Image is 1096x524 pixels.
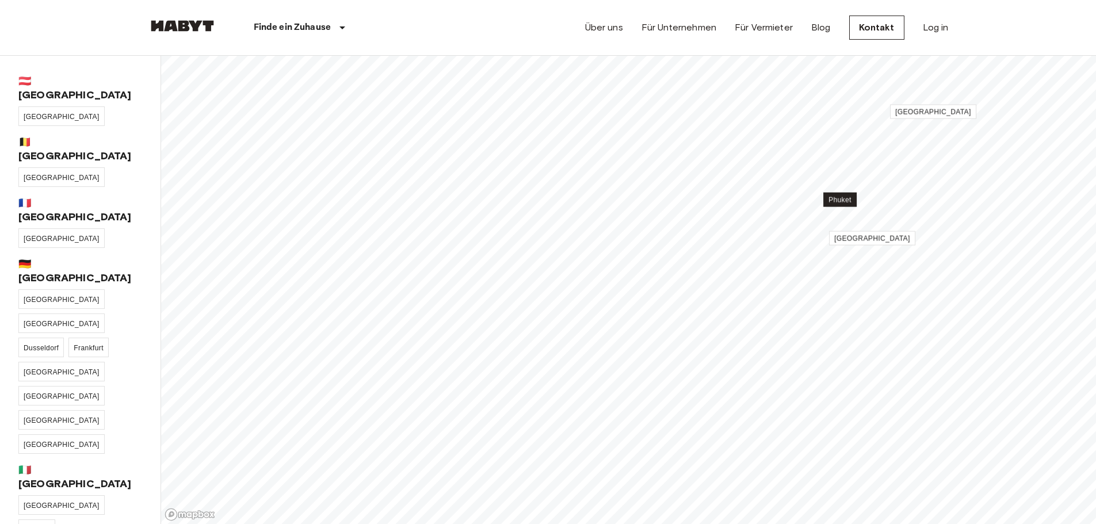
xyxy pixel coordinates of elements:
span: Frankfurt [74,344,104,352]
span: 🇧🇪 [GEOGRAPHIC_DATA] [18,135,142,163]
div: Map marker [829,233,915,245]
img: Habyt [148,20,217,32]
a: [GEOGRAPHIC_DATA] [829,231,915,246]
span: [GEOGRAPHIC_DATA] [834,235,910,243]
a: Kontakt [849,16,904,40]
span: [GEOGRAPHIC_DATA] [24,174,100,182]
span: [GEOGRAPHIC_DATA] [24,296,100,304]
span: 🇮🇹 [GEOGRAPHIC_DATA] [18,463,142,491]
span: 🇫🇷 [GEOGRAPHIC_DATA] [18,196,142,224]
span: [GEOGRAPHIC_DATA] [24,368,100,376]
a: [GEOGRAPHIC_DATA] [18,167,105,187]
a: Mapbox logo [165,508,215,521]
span: [GEOGRAPHIC_DATA] [24,392,100,400]
a: Phuket [823,193,857,207]
a: Für Unternehmen [641,21,716,35]
a: Für Vermieter [735,21,793,35]
a: Blog [811,21,831,35]
a: Dusseldorf [18,338,64,357]
span: 🇩🇪 [GEOGRAPHIC_DATA] [18,257,142,285]
p: Finde ein Zuhause [254,21,331,35]
a: [GEOGRAPHIC_DATA] [18,289,105,309]
a: Log in [923,21,949,35]
a: Frankfurt [68,338,109,357]
a: [GEOGRAPHIC_DATA] [18,106,105,126]
a: [GEOGRAPHIC_DATA] [18,386,105,406]
a: [GEOGRAPHIC_DATA] [18,313,105,333]
a: [GEOGRAPHIC_DATA] [18,228,105,248]
a: [GEOGRAPHIC_DATA] [18,410,105,430]
span: [GEOGRAPHIC_DATA] [24,502,100,510]
span: [GEOGRAPHIC_DATA] [895,108,971,116]
span: [GEOGRAPHIC_DATA] [24,441,100,449]
span: 🇦🇹 [GEOGRAPHIC_DATA] [18,74,142,102]
a: [GEOGRAPHIC_DATA] [18,495,105,515]
span: [GEOGRAPHIC_DATA] [24,235,100,243]
a: [GEOGRAPHIC_DATA] [18,362,105,381]
a: [GEOGRAPHIC_DATA] [18,434,105,454]
a: Über uns [585,21,623,35]
div: Map marker [823,194,857,206]
div: Map marker [890,106,976,118]
span: [GEOGRAPHIC_DATA] [24,320,100,328]
span: Dusseldorf [24,344,59,352]
span: Phuket [828,196,851,204]
span: [GEOGRAPHIC_DATA] [24,113,100,121]
a: [GEOGRAPHIC_DATA] [890,105,976,119]
span: [GEOGRAPHIC_DATA] [24,416,100,424]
